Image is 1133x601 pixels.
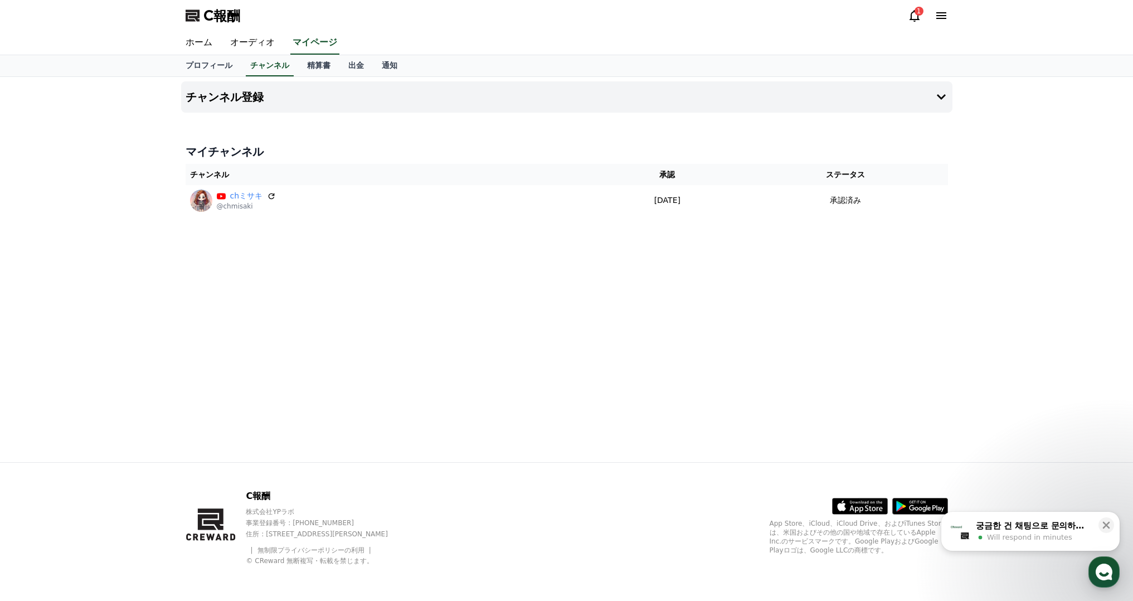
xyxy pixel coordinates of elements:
[181,81,952,113] button: チャンネル登録
[230,191,263,200] font: chミサキ
[339,55,373,76] a: 出金
[307,61,330,70] font: 精算書
[190,190,212,212] img: chミサキ
[246,530,387,538] font: 住所 : [STREET_ADDRESS][PERSON_NAME]
[177,55,241,76] a: プロフィール
[917,7,921,15] font: 1
[186,61,232,70] font: プロフィール
[186,7,240,25] a: C報酬
[186,145,264,158] font: マイチャンネル
[186,37,212,47] font: ホーム
[382,61,397,70] font: 通知
[654,196,680,205] font: [DATE]
[348,61,364,70] font: 出金
[826,170,865,179] font: ステータス
[246,491,270,501] font: C報酬
[830,196,861,205] font: 承認済み
[770,520,945,554] font: App Store、iCloud、iCloud Drive、およびiTunes Storeは、米国およびその他の国や地域で存在しているApple Inc.のサービスマークです。Google Pl...
[344,546,373,554] a: の利用
[230,190,263,202] a: chミサキ
[293,37,337,47] font: マイページ
[177,31,221,55] a: ホーム
[908,9,921,22] a: 1
[230,37,275,47] font: オーディオ
[221,31,284,55] a: オーディオ
[246,508,294,516] font: 株式会社YPラボ
[246,557,373,565] font: © CReward 無断複写・転載を禁じます。
[659,170,675,179] font: 承認
[373,55,406,76] a: 通知
[190,170,229,179] font: チャンネル
[290,31,339,55] a: マイページ
[186,90,264,104] font: チャンネル登録
[298,55,339,76] a: 精算書
[257,546,344,554] a: 無制限プライバシーポリシー
[246,519,354,527] font: 事業登録番号 : [PHONE_NUMBER]
[250,61,289,70] font: チャンネル
[203,8,240,23] font: C報酬
[217,202,253,210] font: @chmisaki
[344,546,364,554] font: の利用
[246,55,294,76] a: チャンネル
